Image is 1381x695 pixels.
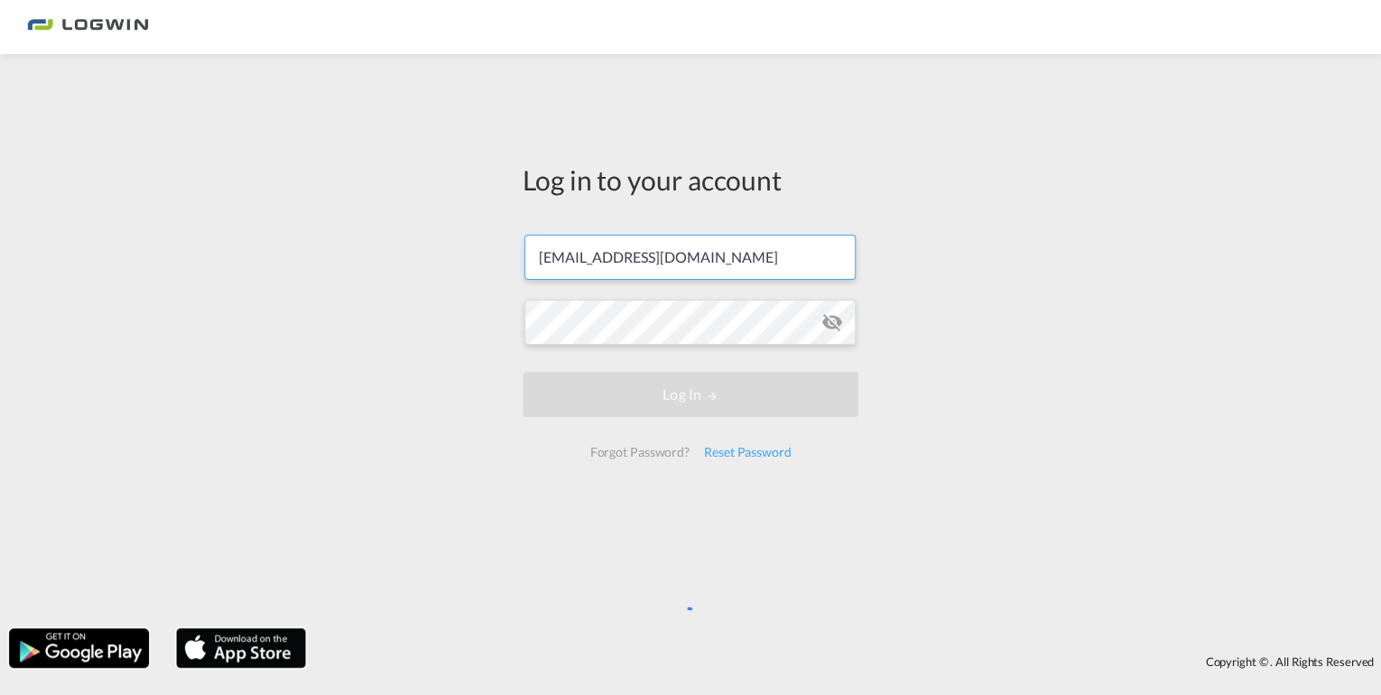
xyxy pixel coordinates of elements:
[523,161,858,199] div: Log in to your account
[7,626,151,670] img: google.png
[174,626,308,670] img: apple.png
[523,372,858,417] button: LOGIN
[697,436,799,468] div: Reset Password
[582,436,696,468] div: Forgot Password?
[27,7,149,48] img: bc73a0e0d8c111efacd525e4c8ad7d32.png
[821,311,843,333] md-icon: icon-eye-off
[315,646,1381,677] div: Copyright © . All Rights Reserved
[524,235,856,280] input: Enter email/phone number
